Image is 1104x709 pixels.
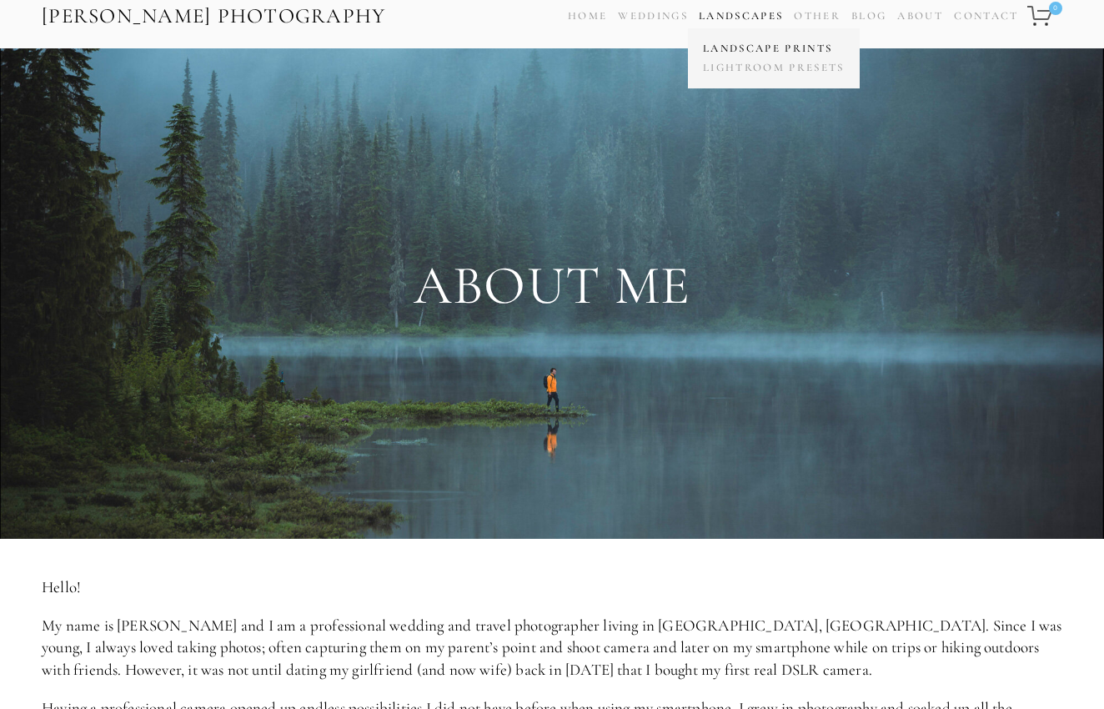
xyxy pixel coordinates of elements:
a: Landscape Prints [699,39,849,58]
a: Landscapes [699,9,783,23]
a: Contact [954,4,1018,28]
a: Home [568,4,607,28]
h1: About Me [42,256,1062,316]
a: Weddings [618,9,688,23]
a: Lightroom Presets [699,58,849,78]
a: Blog [851,4,886,28]
p: My name is [PERSON_NAME] and I am a professional wedding and travel photographer living in [GEOGR... [42,615,1062,681]
a: About [897,4,943,28]
span: 0 [1049,2,1062,15]
a: Other [794,9,841,23]
p: Hello! [42,576,1062,599]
